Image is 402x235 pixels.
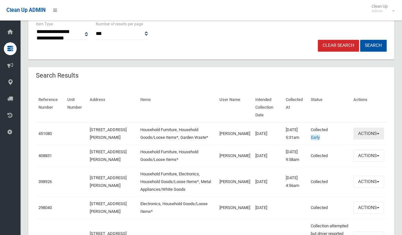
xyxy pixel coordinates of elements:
span: Clean Up [368,4,394,13]
td: Collected [308,197,351,219]
a: [STREET_ADDRESS][PERSON_NAME] [89,201,126,214]
td: Collected [308,122,351,145]
th: Items [138,93,217,122]
th: Status [308,93,351,122]
a: 298040 [38,205,52,210]
th: Reference Number [36,93,65,122]
a: [STREET_ADDRESS][PERSON_NAME] [89,149,126,162]
td: Collected [308,167,351,197]
button: Search [360,40,387,52]
td: Electronics, Household Goods/Loose Items* [138,197,217,219]
header: Search Results [28,69,86,82]
label: Number of results per page [96,21,143,28]
th: Intended Collection Date [253,93,283,122]
a: [STREET_ADDRESS][PERSON_NAME] [89,127,126,140]
a: 408831 [38,153,52,158]
th: User Name [217,93,253,122]
td: [DATE] 5:31am [283,122,308,145]
small: Admin [372,9,388,13]
button: Actions [353,128,384,139]
label: Item Type [36,21,53,28]
td: Household Furniture, Household Goods/Loose Items* [138,145,217,167]
a: 398926 [38,179,52,184]
td: [DATE] [253,122,283,145]
td: [DATE] [253,197,283,219]
button: Actions [353,150,384,162]
td: Household Furniture, Electronics, Household Goods/Loose Items*, Metal Appliances/White Goods [138,167,217,197]
td: Collected [308,145,351,167]
a: 451080 [38,131,52,136]
span: Clean Up ADMIN [6,7,45,13]
td: [DATE] [253,167,283,197]
td: Household Furniture, Household Goods/Loose Items*, Garden Waste* [138,122,217,145]
td: [DATE] [253,145,283,167]
a: Clear Search [318,40,359,52]
td: [PERSON_NAME] [217,167,253,197]
span: Early [311,135,320,140]
td: [DATE] 4:56am [283,167,308,197]
a: [STREET_ADDRESS][PERSON_NAME] [89,175,126,188]
th: Actions [351,93,387,122]
button: Actions [353,202,384,214]
button: Actions [353,176,384,188]
th: Unit Number [65,93,87,122]
td: [PERSON_NAME] [217,145,253,167]
th: Collected At [283,93,308,122]
td: [DATE] 9:58am [283,145,308,167]
th: Address [87,93,138,122]
td: [PERSON_NAME] [217,197,253,219]
td: [PERSON_NAME] [217,122,253,145]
